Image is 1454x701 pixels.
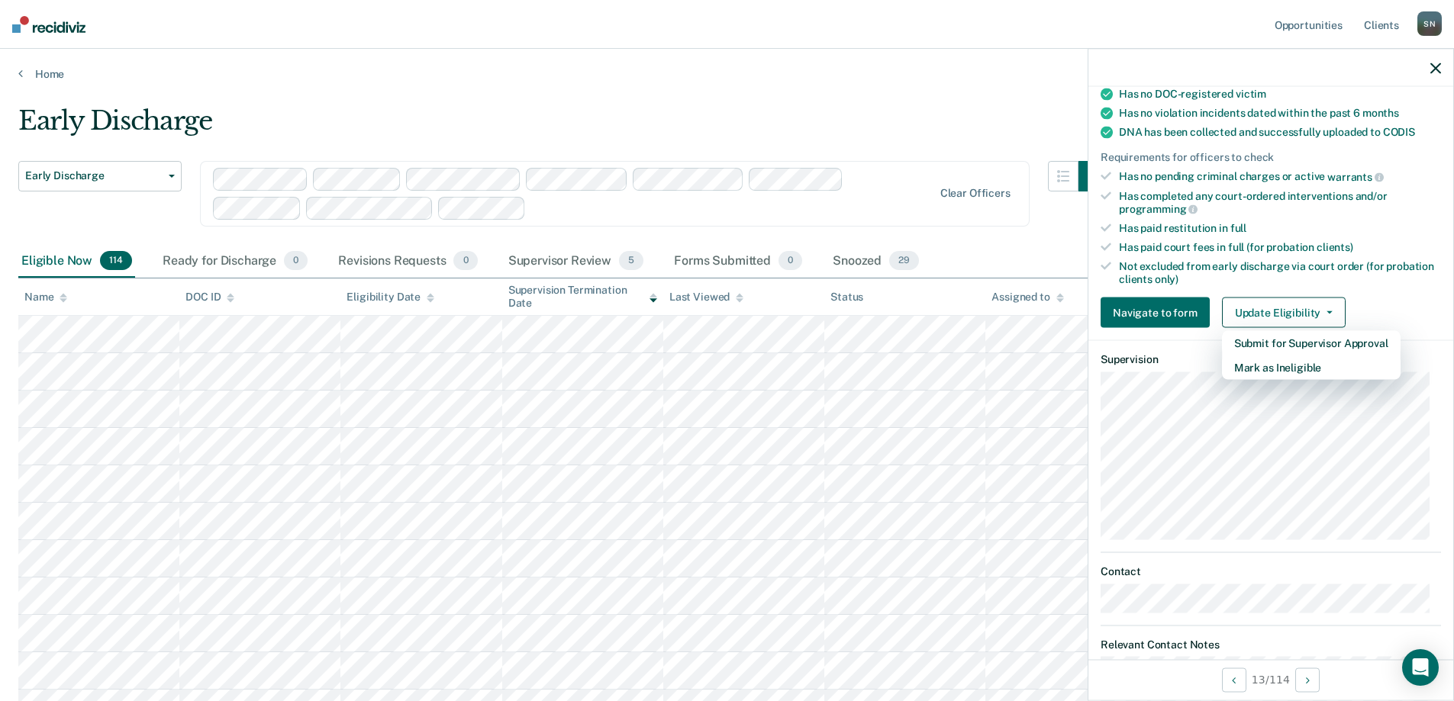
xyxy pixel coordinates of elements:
[1402,649,1439,686] div: Open Intercom Messenger
[24,291,67,304] div: Name
[1101,353,1441,366] dt: Supervision
[779,251,802,271] span: 0
[18,105,1109,149] div: Early Discharge
[1101,297,1216,328] a: Navigate to form
[185,291,234,304] div: DOC ID
[505,245,647,278] div: Supervisor Review
[347,291,434,304] div: Eligibility Date
[1119,107,1441,120] div: Has no violation incidents dated within the past 6
[508,284,657,310] div: Supervision Termination Date
[669,291,743,304] div: Last Viewed
[1222,331,1401,355] button: Submit for Supervisor Approval
[1119,189,1441,215] div: Has completed any court-ordered interventions and/or
[940,187,1011,200] div: Clear officers
[1417,11,1442,36] div: S N
[1119,170,1441,184] div: Has no pending criminal charges or active
[1101,565,1441,578] dt: Contact
[453,251,477,271] span: 0
[1230,222,1246,234] span: full
[1295,667,1320,692] button: Next Opportunity
[671,245,805,278] div: Forms Submitted
[991,291,1063,304] div: Assigned to
[1155,272,1178,285] span: only)
[1317,241,1353,253] span: clients)
[1119,241,1441,254] div: Has paid court fees in full (for probation
[1101,297,1210,328] button: Navigate to form
[160,245,311,278] div: Ready for Discharge
[100,251,132,271] span: 114
[830,245,922,278] div: Snoozed
[12,16,85,33] img: Recidiviz
[1222,667,1246,692] button: Previous Opportunity
[284,251,308,271] span: 0
[335,245,480,278] div: Revisions Requests
[1222,355,1401,380] button: Mark as Ineligible
[1119,222,1441,235] div: Has paid restitution in
[1383,126,1415,138] span: CODIS
[1119,126,1441,139] div: DNA has been collected and successfully uploaded to
[1101,151,1441,164] div: Requirements for officers to check
[1119,203,1198,215] span: programming
[1088,659,1453,699] div: 13 / 114
[1119,259,1441,285] div: Not excluded from early discharge via court order (for probation clients
[619,251,643,271] span: 5
[1327,171,1384,183] span: warrants
[1362,107,1399,119] span: months
[830,291,863,304] div: Status
[1236,88,1266,100] span: victim
[18,67,1436,81] a: Home
[1101,638,1441,651] dt: Relevant Contact Notes
[25,169,163,182] span: Early Discharge
[1222,297,1346,328] button: Update Eligibility
[18,245,135,278] div: Eligible Now
[1119,88,1441,101] div: Has no DOC-registered
[889,251,919,271] span: 29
